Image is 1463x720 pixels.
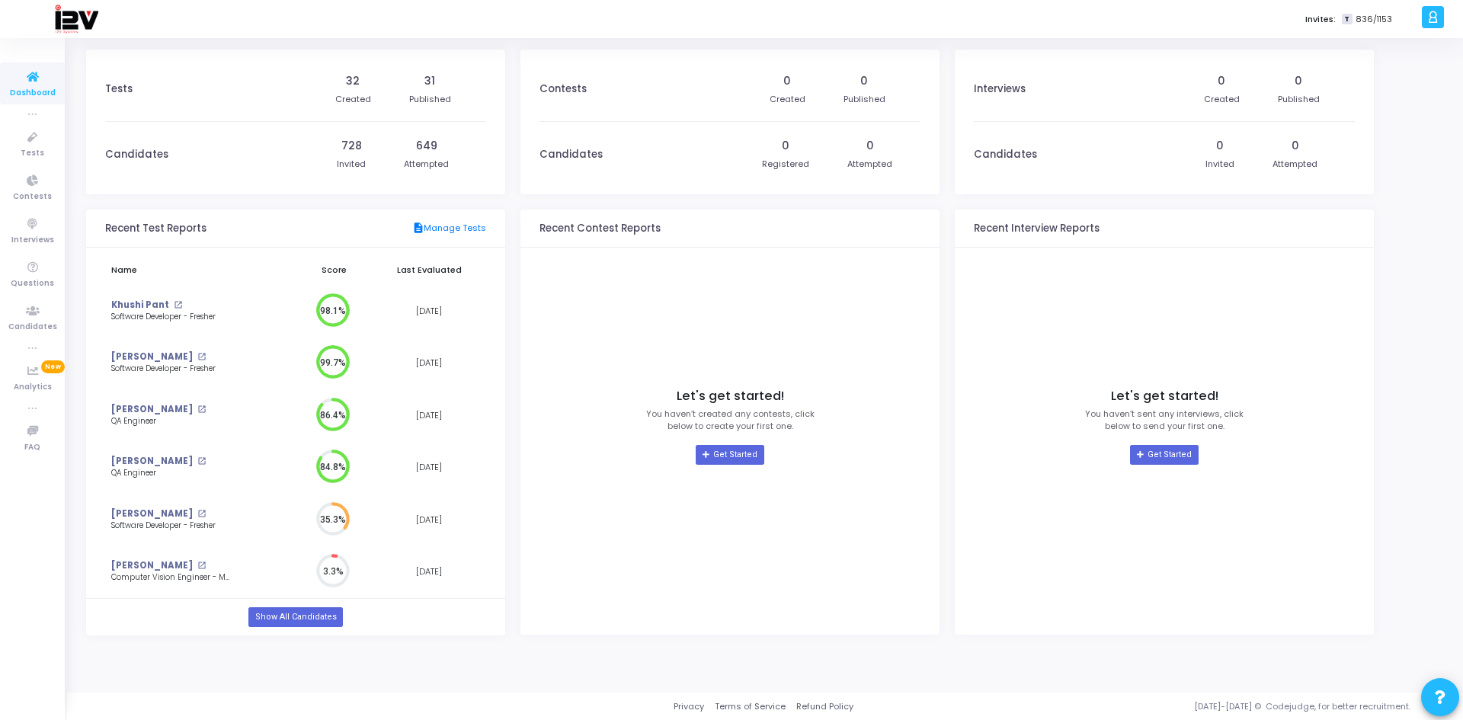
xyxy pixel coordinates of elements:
[1111,389,1218,404] h4: Let's get started!
[10,87,56,100] span: Dashboard
[105,83,133,95] h3: Tests
[111,559,193,572] a: [PERSON_NAME]
[13,190,52,203] span: Contests
[21,147,44,160] span: Tests
[646,408,815,433] p: You haven’t created any contests, click below to create your first one.
[853,700,1444,713] div: [DATE]-[DATE] © Codejudge, for better recruitment.
[248,607,342,627] a: Show All Candidates
[1292,138,1299,154] div: 0
[111,363,229,375] div: Software Developer - Fresher
[341,138,362,154] div: 728
[111,455,193,468] a: [PERSON_NAME]
[847,158,892,171] div: Attempted
[111,299,169,312] a: Khushi Pant
[197,510,206,518] mat-icon: open_in_new
[796,700,853,713] a: Refund Policy
[111,520,229,532] div: Software Developer - Fresher
[539,222,661,235] h3: Recent Contest Reports
[1216,138,1224,154] div: 0
[1295,73,1302,89] div: 0
[11,234,54,247] span: Interviews
[770,93,805,106] div: Created
[346,73,360,89] div: 32
[372,285,486,338] td: [DATE]
[197,562,206,570] mat-icon: open_in_new
[1218,73,1225,89] div: 0
[54,4,98,34] img: logo
[14,381,52,394] span: Analytics
[174,301,182,309] mat-icon: open_in_new
[974,149,1037,161] h3: Candidates
[1356,13,1392,26] span: 836/1153
[111,312,229,323] div: Software Developer - Fresher
[866,138,874,154] div: 0
[372,389,486,442] td: [DATE]
[674,700,704,713] a: Privacy
[111,468,229,479] div: QA Engineer
[24,441,40,454] span: FAQ
[372,546,486,598] td: [DATE]
[974,222,1100,235] h3: Recent Interview Reports
[1342,14,1352,25] span: T
[1204,93,1240,106] div: Created
[335,93,371,106] div: Created
[197,405,206,414] mat-icon: open_in_new
[974,83,1026,95] h3: Interviews
[1305,13,1336,26] label: Invites:
[424,73,435,89] div: 31
[539,149,603,161] h3: Candidates
[372,337,486,389] td: [DATE]
[105,222,206,235] h3: Recent Test Reports
[715,700,786,713] a: Terms of Service
[677,389,784,404] h4: Let's get started!
[404,158,449,171] div: Attempted
[11,277,54,290] span: Questions
[111,416,229,427] div: QA Engineer
[762,158,809,171] div: Registered
[696,445,764,465] a: Get Started
[111,403,193,416] a: [PERSON_NAME]
[197,457,206,466] mat-icon: open_in_new
[844,93,885,106] div: Published
[416,138,437,154] div: 649
[197,353,206,361] mat-icon: open_in_new
[296,255,372,285] th: Score
[1085,408,1244,433] p: You haven’t sent any interviews, click below to send your first one.
[409,93,451,106] div: Published
[1278,93,1320,106] div: Published
[783,73,791,89] div: 0
[412,222,486,235] a: Manage Tests
[111,572,229,584] div: Computer Vision Engineer - ML (2)
[782,138,789,154] div: 0
[372,494,486,546] td: [DATE]
[1205,158,1234,171] div: Invited
[372,441,486,494] td: [DATE]
[337,158,366,171] div: Invited
[539,83,587,95] h3: Contests
[105,149,168,161] h3: Candidates
[41,360,65,373] span: New
[8,321,57,334] span: Candidates
[111,507,193,520] a: [PERSON_NAME]
[105,255,296,285] th: Name
[412,222,424,235] mat-icon: description
[1130,445,1198,465] a: Get Started
[860,73,868,89] div: 0
[111,350,193,363] a: [PERSON_NAME]
[1273,158,1317,171] div: Attempted
[372,255,486,285] th: Last Evaluated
